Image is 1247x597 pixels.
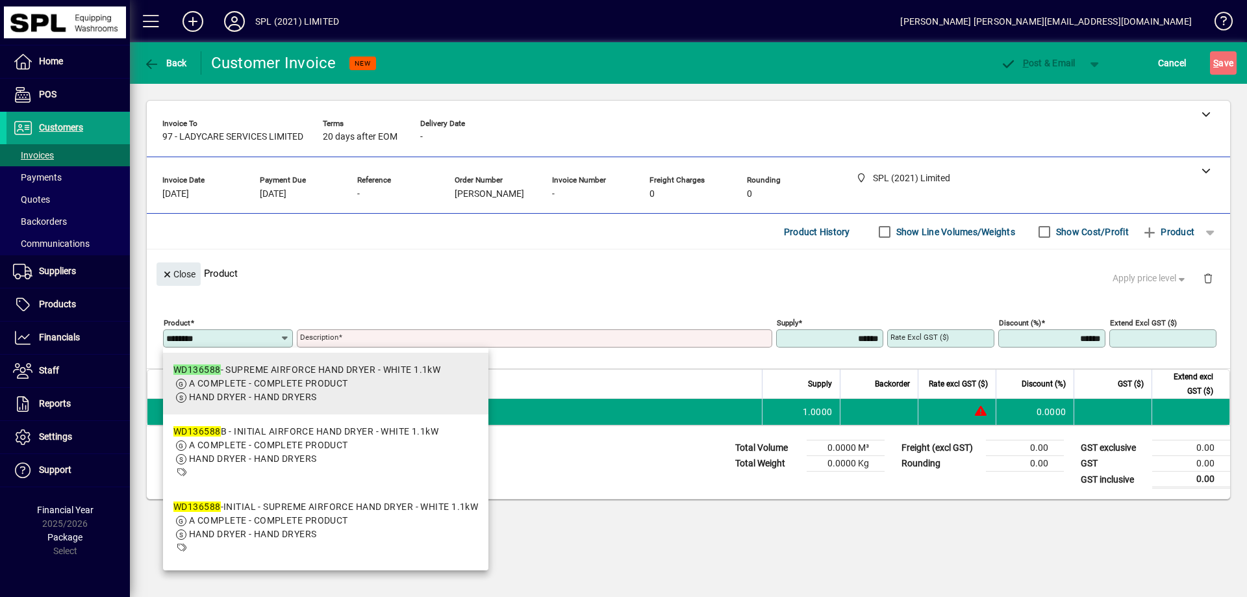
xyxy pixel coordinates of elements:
button: Product History [779,220,855,244]
span: 97 - LADYCARE SERVICES LIMITED [162,132,303,142]
span: Extend excl GST ($) [1160,370,1213,398]
span: HAND DRYER - HAND DRYERS [189,529,317,539]
td: 0.0000 Kg [807,456,885,472]
span: Supply [808,377,832,391]
span: Suppliers [39,266,76,276]
span: Home [39,56,63,66]
td: 0.00 [1152,456,1230,472]
span: S [1213,58,1218,68]
div: Customer Invoice [211,53,336,73]
a: POS [6,79,130,111]
span: Backorders [13,216,67,227]
span: ave [1213,53,1233,73]
span: A COMPLETE - COMPLETE PRODUCT [189,440,348,450]
div: SPL (2021) LIMITED [255,11,339,32]
td: GST exclusive [1074,440,1152,456]
mat-option: WD136588B - INITIAL AIRFORCE HAND DRYER - WHITE 1.1kW [163,414,488,490]
div: Product [147,249,1230,297]
span: NEW [355,59,371,68]
span: Communications [13,238,90,249]
a: Support [6,454,130,487]
span: Backorder [875,377,910,391]
span: - [420,132,423,142]
mat-label: Extend excl GST ($) [1110,318,1177,327]
button: Save [1210,51,1237,75]
span: A COMPLETE - COMPLETE PRODUCT [189,378,348,388]
em: WD136588 [173,502,221,512]
a: Financials [6,322,130,354]
span: GST ($) [1118,377,1144,391]
td: Rounding [895,456,986,472]
a: Suppliers [6,255,130,288]
span: Payments [13,172,62,183]
span: - [357,189,360,199]
span: Reports [39,398,71,409]
span: 0 [747,189,752,199]
td: 0.0000 M³ [807,440,885,456]
span: Staff [39,365,59,375]
mat-label: Supply [777,318,798,327]
button: Apply price level [1107,267,1193,290]
td: GST [1074,456,1152,472]
span: HAND DRYER - HAND DRYERS [189,392,317,402]
td: 0.0000 [996,399,1074,425]
button: Add [172,10,214,33]
span: [DATE] [260,189,286,199]
em: WD136588 [173,364,221,375]
a: Reports [6,388,130,420]
span: 1.0000 [803,405,833,418]
a: Knowledge Base [1205,3,1231,45]
button: Profile [214,10,255,33]
span: ost & Email [1000,58,1076,68]
span: Settings [39,431,72,442]
span: Rate excl GST ($) [929,377,988,391]
span: 0 [649,189,655,199]
span: Quotes [13,194,50,205]
span: P [1023,58,1029,68]
a: Invoices [6,144,130,166]
span: Products [39,299,76,309]
span: A COMPLETE - COMPLETE PRODUCT [189,515,348,526]
app-page-header-button: Back [130,51,201,75]
div: B - INITIAL AIRFORCE HAND DRYER - WHITE 1.1kW [173,425,438,438]
app-page-header-button: Close [153,268,204,279]
a: Communications [6,233,130,255]
td: 0.00 [986,456,1064,472]
a: Staff [6,355,130,387]
mat-label: Rate excl GST ($) [890,333,949,342]
button: Close [157,262,201,286]
span: Invoices [13,150,54,160]
div: -INITIAL - SUPREME AIRFORCE HAND DRYER - WHITE 1.1kW [173,500,478,514]
span: Product History [784,222,850,242]
span: Back [144,58,187,68]
button: Back [140,51,190,75]
mat-option: WD136588-INITIAL - SUPREME AIRFORCE HAND DRYER - WHITE 1.1kW [163,490,488,565]
label: Show Line Volumes/Weights [894,225,1015,238]
button: Cancel [1155,51,1190,75]
span: Cancel [1158,53,1187,73]
span: HAND DRYER - HAND DRYERS [189,453,317,464]
span: [DATE] [162,189,189,199]
td: Total Weight [729,456,807,472]
span: Package [47,532,82,542]
a: Home [6,45,130,78]
td: 0.00 [986,440,1064,456]
span: Discount (%) [1022,377,1066,391]
td: GST inclusive [1074,472,1152,488]
span: Financials [39,332,80,342]
mat-option: WD136588 - SUPREME AIRFORCE HAND DRYER - WHITE 1.1kW [163,353,488,414]
button: Post & Email [994,51,1082,75]
mat-label: Discount (%) [999,318,1041,327]
span: Support [39,464,71,475]
span: POS [39,89,57,99]
div: - SUPREME AIRFORCE HAND DRYER - WHITE 1.1kW [173,363,440,377]
a: Quotes [6,188,130,210]
a: Settings [6,421,130,453]
td: Total Volume [729,440,807,456]
app-page-header-button: Delete [1192,272,1224,284]
div: [PERSON_NAME] [PERSON_NAME][EMAIL_ADDRESS][DOMAIN_NAME] [900,11,1192,32]
span: Apply price level [1113,272,1188,285]
span: - [552,189,555,199]
span: 20 days after EOM [323,132,397,142]
td: 0.00 [1152,472,1230,488]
